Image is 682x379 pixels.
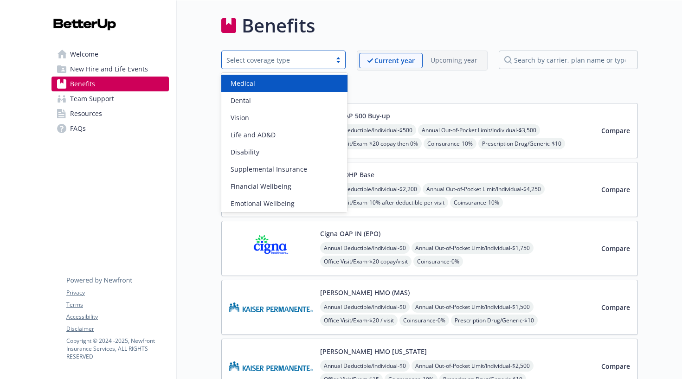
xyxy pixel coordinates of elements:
span: Resources [70,106,102,121]
span: Welcome [70,47,98,62]
span: Medical [231,78,255,88]
span: Annual Out-of-Pocket Limit/Individual - $3,500 [418,124,540,136]
p: Copyright © 2024 - 2025 , Newfront Insurance Services, ALL RIGHTS RESERVED [66,337,168,360]
button: Cigna OAP IN (EPO) [320,229,380,238]
a: Resources [51,106,169,121]
a: FAQs [51,121,169,136]
span: Compare [601,303,630,312]
span: Annual Deductible/Individual - $500 [320,124,416,136]
span: Team Support [70,91,114,106]
a: Welcome [51,47,169,62]
button: Compare [601,122,630,140]
span: Compare [601,244,630,253]
a: Team Support [51,91,169,106]
span: Compare [601,126,630,135]
span: Upcoming year [423,53,485,68]
span: Coinsurance - 0% [399,315,449,326]
span: Office Visit/Exam - $20 copay/visit [320,256,412,267]
span: Vision [231,113,249,122]
span: Coinsurance - 10% [424,138,476,149]
span: Prescription Drug/Generic - $10 [478,138,565,149]
span: Coinsurance - 0% [413,256,463,267]
button: Compare [601,299,630,316]
div: Select coverage type [226,55,327,65]
h1: Benefits [242,12,315,39]
a: Disclaimer [66,325,168,333]
p: Upcoming year [431,55,477,65]
a: Benefits [51,77,169,91]
span: Annual Out-of-Pocket Limit/Individual - $4,250 [423,183,545,195]
img: Kaiser Permanente Insurance Company carrier logo [229,288,313,327]
span: Annual Deductible/Individual - $0 [320,242,410,254]
span: Annual Out-of-Pocket Limit/Individual - $1,750 [412,242,534,254]
button: Compare [601,181,630,199]
span: Financial Wellbeing [231,181,291,191]
span: Coinsurance - 10% [450,197,503,208]
input: search by carrier, plan name or type [499,51,638,69]
span: Office Visit/Exam - 10% after deductible per visit [320,197,448,208]
span: Emotional Wellbeing [231,199,295,208]
span: Dental [231,96,251,105]
span: FAQs [70,121,86,136]
span: Annual Deductible/Individual - $0 [320,301,410,313]
span: Compare [601,362,630,371]
img: CIGNA carrier logo [229,229,313,268]
span: Disability [231,147,259,157]
span: Annual Deductible/Individual - $0 [320,360,410,372]
span: Annual Deductible/Individual - $2,200 [320,183,421,195]
span: Benefits [70,77,95,91]
button: Compare [601,358,630,375]
span: Prescription Drug/Generic - $10 [451,315,538,326]
span: Life and AD&D [231,130,276,140]
a: Terms [66,301,168,309]
span: Office Visit/Exam - $20 copay then 0% [320,138,422,149]
button: Cigna OAP 500 Buy-up [320,111,390,121]
h2: Medical [221,82,638,96]
span: Annual Out-of-Pocket Limit/Individual - $2,500 [412,360,534,372]
span: Annual Out-of-Pocket Limit/Individual - $1,500 [412,301,534,313]
p: Current year [374,56,415,65]
a: Privacy [66,289,168,297]
span: New Hire and Life Events [70,62,148,77]
span: Compare [601,185,630,194]
span: Office Visit/Exam - $20 / visit [320,315,398,326]
span: Supplemental Insurance [231,164,307,174]
button: [PERSON_NAME] HMO [US_STATE] [320,347,427,356]
button: Compare [601,240,630,257]
button: [PERSON_NAME] HMO (MAS) [320,288,410,297]
a: Accessibility [66,313,168,321]
a: New Hire and Life Events [51,62,169,77]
